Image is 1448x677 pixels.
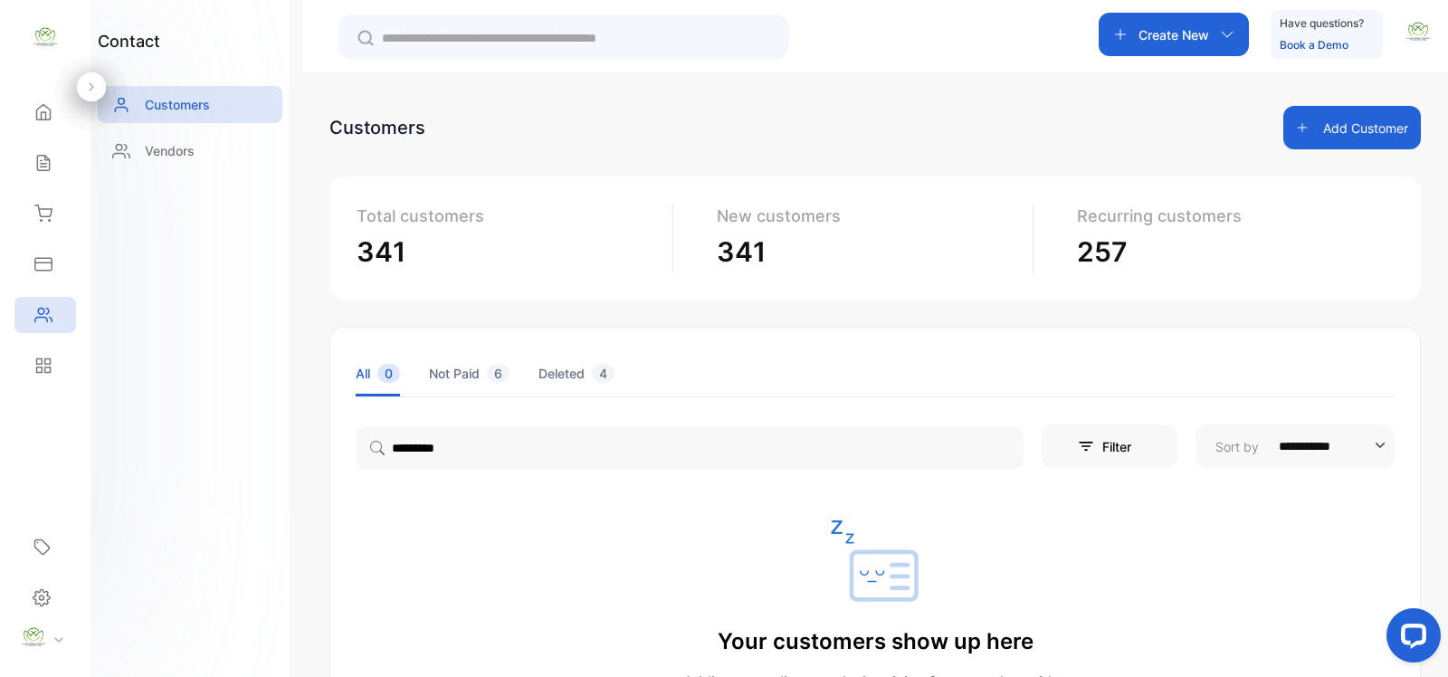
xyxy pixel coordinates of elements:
[32,24,59,51] img: logo
[357,232,658,272] p: 341
[98,29,160,53] h1: contact
[717,232,1018,272] p: 341
[683,625,1068,658] p: Your customers show up here
[357,204,658,228] p: Total customers
[1196,424,1395,468] button: Sort by
[538,350,614,396] li: Deleted
[98,132,282,169] a: Vendors
[356,350,400,396] li: All
[592,364,614,383] span: 4
[1283,106,1421,149] button: Add Customer
[1372,601,1448,677] iframe: LiveChat chat widget
[487,364,510,383] span: 6
[429,350,510,396] li: Not Paid
[1280,14,1364,33] p: Have questions?
[98,86,282,123] a: Customers
[377,364,400,383] span: 0
[1138,25,1209,44] p: Create New
[1099,13,1249,56] button: Create New
[1405,13,1432,56] button: avatar
[1077,232,1379,272] p: 257
[145,95,210,114] p: Customers
[830,520,920,611] img: empty state
[145,141,195,160] p: Vendors
[1215,437,1259,456] p: Sort by
[1405,18,1432,45] img: avatar
[1280,38,1348,52] a: Book a Demo
[717,204,1018,228] p: New customers
[20,624,47,651] img: profile
[1077,204,1379,228] p: Recurring customers
[329,114,425,141] div: Customers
